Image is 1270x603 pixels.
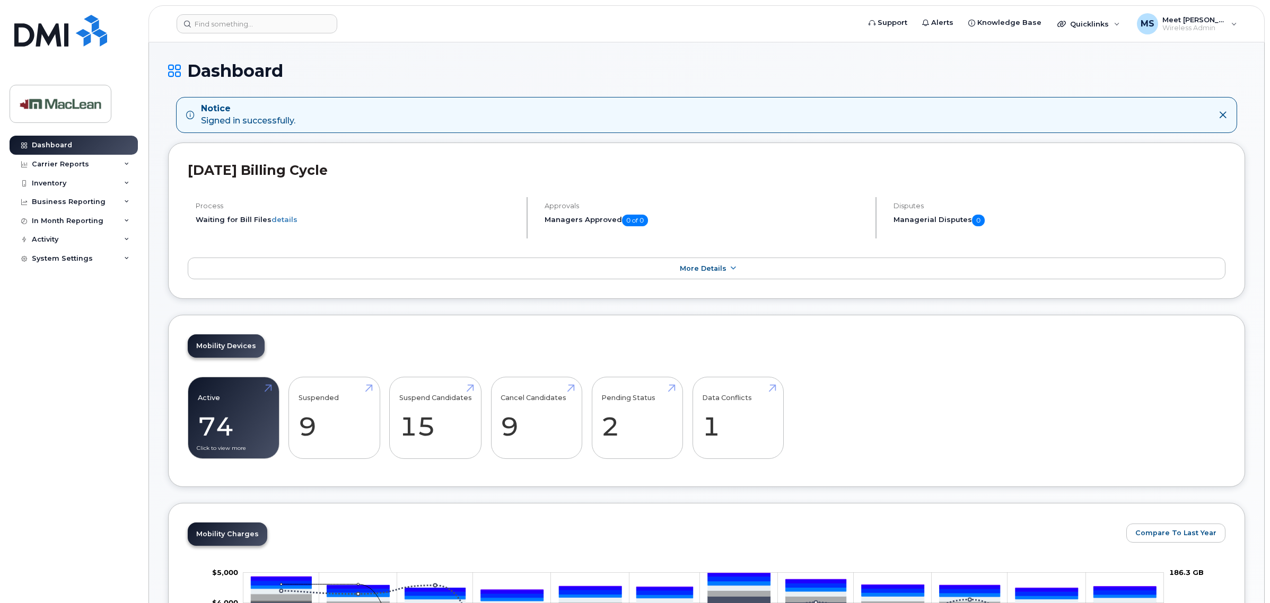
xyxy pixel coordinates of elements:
[501,383,572,453] a: Cancel Candidates 9
[545,215,866,226] h5: Managers Approved
[894,202,1225,210] h4: Disputes
[188,162,1225,178] h2: [DATE] Billing Cycle
[972,215,985,226] span: 0
[196,215,518,225] li: Waiting for Bill Files
[1169,568,1204,577] tspan: 186.3 GB
[212,568,238,577] tspan: $5,000
[680,264,726,272] span: More Details
[601,383,673,453] a: Pending Status 2
[622,215,648,226] span: 0 of 0
[188,334,265,358] a: Mobility Devices
[399,383,472,453] a: Suspend Candidates 15
[201,103,295,115] strong: Notice
[299,383,370,453] a: Suspended 9
[196,202,518,210] h4: Process
[702,383,774,453] a: Data Conflicts 1
[1126,524,1225,543] button: Compare To Last Year
[271,215,297,224] a: details
[1135,528,1216,538] span: Compare To Last Year
[894,215,1225,226] h5: Managerial Disputes
[201,103,295,127] div: Signed in successfully.
[545,202,866,210] h4: Approvals
[212,568,238,577] g: $0
[188,522,267,546] a: Mobility Charges
[198,383,269,453] a: Active 74
[168,61,1245,80] h1: Dashboard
